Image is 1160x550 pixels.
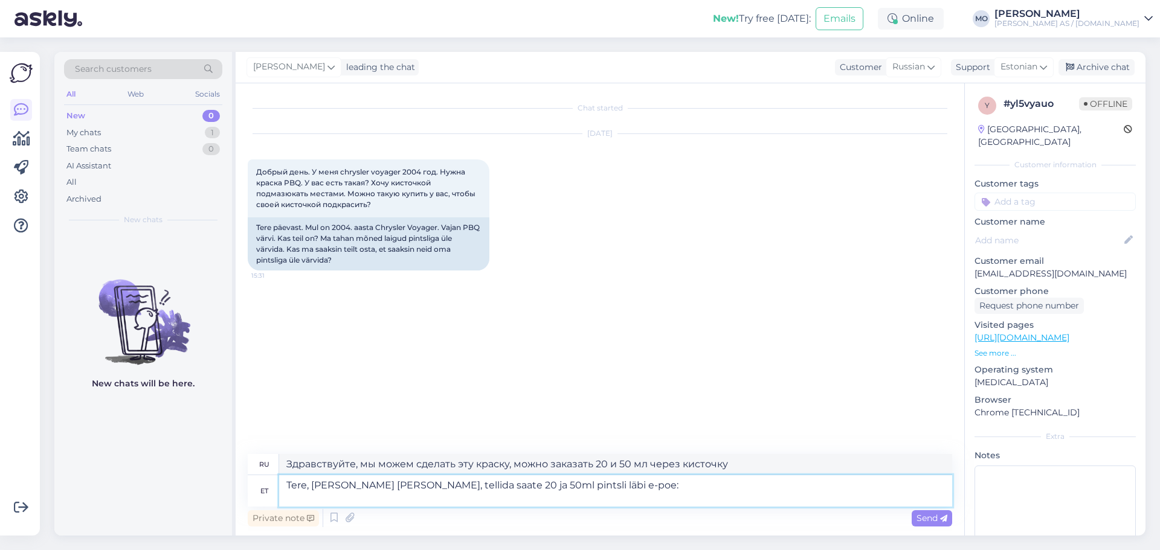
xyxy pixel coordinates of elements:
[978,123,1124,149] div: [GEOGRAPHIC_DATA], [GEOGRAPHIC_DATA]
[202,143,220,155] div: 0
[92,377,195,390] p: New chats will be here.
[975,255,1136,267] p: Customer email
[251,271,297,280] span: 15:31
[816,7,863,30] button: Emails
[248,217,489,270] div: Tere päevast. Mul on 2004. aasta Chrysler Voyager. Vajan PBQ värvi. Kas teil on? Ma tahan mõned l...
[256,167,477,209] span: Добрый день. У меня chrysler voyager 2004 год. Нужна краска PBQ. У вас есть такая? Хочу кисточкой...
[248,128,952,139] div: [DATE]
[973,10,990,27] div: MO
[1000,60,1037,74] span: Estonian
[994,9,1139,19] div: [PERSON_NAME]
[1079,97,1132,110] span: Offline
[994,9,1153,28] a: [PERSON_NAME][PERSON_NAME] AS / [DOMAIN_NAME]
[975,376,1136,389] p: [MEDICAL_DATA]
[66,193,101,205] div: Archived
[124,214,163,225] span: New chats
[975,285,1136,298] p: Customer phone
[975,449,1136,462] p: Notes
[917,513,947,523] span: Send
[202,110,220,122] div: 0
[66,176,77,188] div: All
[193,86,222,102] div: Socials
[994,19,1139,28] div: [PERSON_NAME] AS / [DOMAIN_NAME]
[975,394,1136,406] p: Browser
[975,298,1084,314] div: Request phone number
[279,454,952,475] textarea: Здравствуйте, мы можем сделать эту краску, можно заказать 20 и 50 мл через кисточку
[975,216,1136,228] p: Customer name
[253,60,325,74] span: [PERSON_NAME]
[975,234,1122,247] input: Add name
[985,101,990,110] span: y
[248,103,952,114] div: Chat started
[878,8,944,30] div: Online
[205,127,220,139] div: 1
[975,348,1136,359] p: See more ...
[341,61,415,74] div: leading the chat
[713,13,739,24] b: New!
[975,159,1136,170] div: Customer information
[54,258,232,366] img: No chats
[975,177,1136,190] p: Customer tags
[975,332,1069,343] a: [URL][DOMAIN_NAME]
[66,127,101,139] div: My chats
[10,62,33,85] img: Askly Logo
[975,406,1136,419] p: Chrome [TECHNICAL_ID]
[66,143,111,155] div: Team chats
[975,319,1136,331] p: Visited pages
[259,454,269,475] div: ru
[125,86,146,102] div: Web
[713,11,811,26] div: Try free [DATE]:
[975,431,1136,442] div: Extra
[975,193,1136,211] input: Add a tag
[279,475,952,507] textarea: Tere, [PERSON_NAME] [PERSON_NAME], tellida saate 20 ja 50ml pintsli läbi e-poe:
[1058,59,1135,75] div: Archive chat
[951,61,990,74] div: Support
[260,481,268,501] div: et
[248,510,319,526] div: Private note
[75,63,152,75] span: Search customers
[892,60,925,74] span: Russian
[835,61,882,74] div: Customer
[975,363,1136,376] p: Operating system
[66,110,85,122] div: New
[64,86,78,102] div: All
[66,160,111,172] div: AI Assistant
[975,267,1136,280] p: [EMAIL_ADDRESS][DOMAIN_NAME]
[1004,97,1079,111] div: # yl5vyauo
